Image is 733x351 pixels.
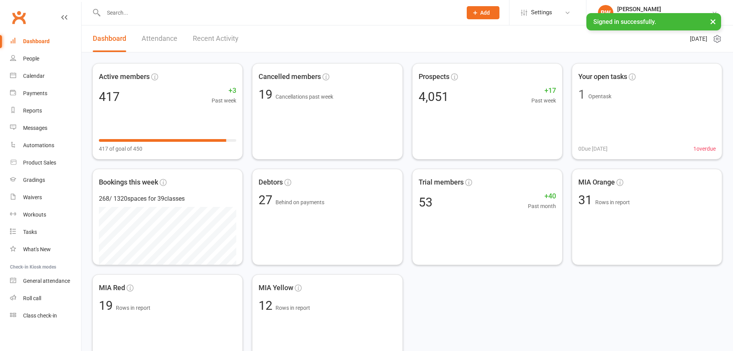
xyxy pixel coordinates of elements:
span: Your open tasks [578,71,627,82]
span: MIA Red [99,282,125,294]
span: Trial members [419,177,464,188]
a: Messages [10,119,81,137]
span: Prospects [419,71,449,82]
div: [PERSON_NAME] [617,6,711,13]
span: Past week [531,96,556,105]
div: General attendance [23,278,70,284]
span: Behind on payments [276,199,324,205]
a: Payments [10,85,81,102]
span: 27 [259,193,276,207]
div: RW [598,5,613,20]
div: Calendar [23,73,45,79]
span: +40 [528,191,556,202]
span: Rows in report [116,305,150,311]
div: Class check-in [23,312,57,319]
a: Tasks [10,223,81,241]
div: Tasks [23,229,37,235]
div: 53 [419,196,432,208]
div: People [23,55,39,62]
a: Waivers [10,189,81,206]
span: 12 [259,298,276,313]
span: Rows in report [276,305,310,311]
span: Add [480,10,490,16]
span: Signed in successfully. [593,18,656,25]
div: 1 [578,88,585,101]
span: Rows in report [595,199,630,205]
span: MIA Orange [578,177,615,188]
div: Dashboard [23,38,50,44]
span: 417 of goal of 450 [99,144,142,153]
div: Automations [23,142,54,148]
div: Waivers [23,194,42,200]
div: 268 / 1320 spaces for 39 classes [99,194,236,204]
input: Search... [101,7,457,18]
div: Workouts [23,212,46,218]
span: Debtors [259,177,283,188]
a: Automations [10,137,81,154]
a: Class kiosk mode [10,307,81,324]
div: Urban Muaythai - [GEOGRAPHIC_DATA] [617,13,711,20]
div: Reports [23,107,42,114]
div: Roll call [23,295,41,301]
span: 1 overdue [693,144,716,153]
a: Workouts [10,206,81,223]
span: Cancellations past week [276,94,333,100]
span: Cancelled members [259,71,321,82]
a: What's New [10,241,81,258]
div: Gradings [23,177,45,183]
a: Recent Activity [193,25,239,52]
span: 31 [578,193,595,207]
a: Dashboard [10,33,81,50]
span: Past month [528,202,556,210]
a: General attendance kiosk mode [10,272,81,290]
div: What's New [23,246,51,252]
span: MIA Yellow [259,282,293,294]
a: Product Sales [10,154,81,171]
a: Gradings [10,171,81,189]
a: Roll call [10,290,81,307]
span: Open task [588,93,611,99]
div: Messages [23,125,47,131]
a: Attendance [142,25,177,52]
div: 4,051 [419,91,449,103]
span: +3 [212,85,236,96]
a: People [10,50,81,67]
span: 0 Due [DATE] [578,144,608,153]
span: 19 [259,87,276,102]
span: Bookings this week [99,177,158,188]
button: × [706,13,720,30]
a: Reports [10,102,81,119]
button: Add [467,6,499,19]
span: Active members [99,71,150,82]
span: +17 [531,85,556,96]
a: Dashboard [93,25,126,52]
div: 417 [99,91,120,103]
a: Calendar [10,67,81,85]
a: Clubworx [9,8,28,27]
span: [DATE] [690,34,707,44]
span: Past week [212,96,236,105]
span: Settings [531,4,552,21]
div: Product Sales [23,160,56,166]
span: 19 [99,298,116,313]
div: Payments [23,90,47,96]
